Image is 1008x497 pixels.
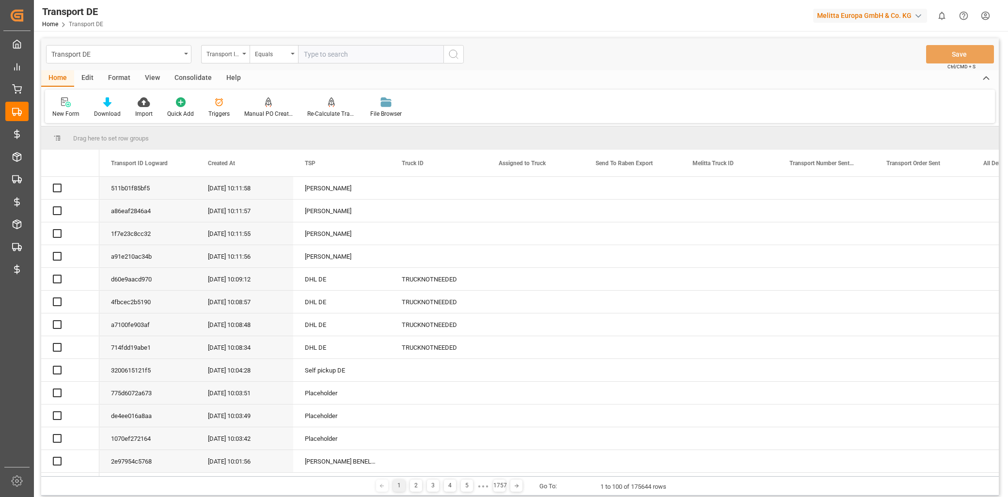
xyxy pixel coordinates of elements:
div: 5 [461,480,473,492]
span: Transport Number Sent SAP [789,160,854,167]
div: TRUCKNOTNEEDED [390,291,487,313]
div: [DATE] 10:09:12 [196,268,293,290]
div: DHL DE [293,291,390,313]
div: Placeholder [293,404,390,427]
div: Placeholder [293,382,390,404]
div: [DATE] 10:11:55 [196,222,293,245]
div: TRUCKNOTNEEDED [390,313,487,336]
div: Melitta Europa GmbH & Co. KG [813,9,927,23]
div: Home [41,70,74,87]
div: TRUCKNOTNEEDED [390,268,487,290]
div: [PERSON_NAME] BENELUX [293,450,390,472]
div: 1070ef272164 [99,427,196,450]
div: [DATE] 10:08:57 [196,291,293,313]
span: Melitta Truck ID [693,160,734,167]
div: Press SPACE to select this row. [41,359,99,382]
div: Press SPACE to select this row. [41,291,99,313]
span: Truck ID [402,160,424,167]
div: 1 [393,480,405,492]
div: 1757 [493,480,505,492]
button: search button [443,45,464,63]
div: [PERSON_NAME] [293,222,390,245]
div: [DATE] 10:03:42 [196,427,293,450]
a: Home [42,21,58,28]
div: Triggers [208,109,230,118]
div: Self pickup DE [293,359,390,381]
div: Press SPACE to select this row. [41,313,99,336]
div: Re-Calculate Transport Costs [307,109,356,118]
div: a7100fe903af [99,313,196,336]
div: DHL DE [293,268,390,290]
button: open menu [201,45,250,63]
div: Edit [74,70,101,87]
div: a86eaf2846a4 [99,200,196,222]
div: 714fdd19abe1 [99,336,196,358]
div: DHL DE [293,313,390,336]
div: [DATE] 10:11:57 [196,200,293,222]
div: d60e9aacd970 [99,268,196,290]
span: Drag here to set row groups [73,135,149,142]
div: 511b01f85bf5 [99,177,196,199]
div: Press SPACE to select this row. [41,450,99,473]
div: Equals [255,47,288,59]
div: 3 [427,480,439,492]
div: Manual PO Creation [244,109,293,118]
div: Press SPACE to select this row. [41,200,99,222]
div: 4 [444,480,456,492]
span: Created At [208,160,235,167]
div: [DATE] 10:08:34 [196,336,293,358]
span: Transport Order Sent [886,160,940,167]
div: DHL DE [293,336,390,358]
div: Press SPACE to select this row. [41,336,99,359]
div: Format [101,70,138,87]
div: New Form [52,109,79,118]
div: [DATE] 10:03:51 [196,382,293,404]
div: [DATE] 10:01:56 [196,450,293,472]
div: Press SPACE to select this row. [41,268,99,291]
div: TRUCKNOTNEEDED [390,336,487,358]
div: 2e97954c5768 [99,450,196,472]
div: de4ee016a8aa [99,404,196,427]
div: 1 to 100 of 175644 rows [600,482,666,492]
div: 4fbcec2b5190 [99,291,196,313]
div: [PERSON_NAME] [293,245,390,267]
div: [DATE] 10:11:56 [196,245,293,267]
button: open menu [46,45,191,63]
div: [DATE] 10:08:48 [196,313,293,336]
div: Press SPACE to select this row. [41,222,99,245]
div: [DATE] 10:03:49 [196,404,293,427]
div: Transport DE [51,47,181,60]
div: Help [219,70,248,87]
div: ● ● ● [478,482,488,490]
div: [DATE] 10:11:58 [196,177,293,199]
span: Assigned to Truck [499,160,546,167]
span: Send To Raben Export [596,160,653,167]
div: 775d6072a673 [99,382,196,404]
div: Press SPACE to select this row. [41,427,99,450]
div: File Browser [370,109,402,118]
div: 3200615121f5 [99,359,196,381]
div: Transport DE [42,4,103,19]
div: Placeholder [293,427,390,450]
div: Download [94,109,121,118]
button: Help Center [953,5,975,27]
div: Press SPACE to select this row. [41,245,99,268]
span: Transport ID Logward [111,160,168,167]
div: Import [135,109,153,118]
span: TSP [305,160,315,167]
input: Type to search [298,45,443,63]
span: Ctrl/CMD + S [947,63,976,70]
div: [PERSON_NAME] [293,200,390,222]
div: Transport ID Logward [206,47,239,59]
button: show 0 new notifications [931,5,953,27]
div: Quick Add [167,109,194,118]
div: View [138,70,167,87]
div: Press SPACE to select this row. [41,382,99,404]
button: Melitta Europa GmbH & Co. KG [813,6,931,25]
div: Press SPACE to select this row. [41,404,99,427]
button: open menu [250,45,298,63]
div: a91e210ac34b [99,245,196,267]
div: Press SPACE to select this row. [41,177,99,200]
div: [PERSON_NAME] [293,177,390,199]
div: Consolidate [167,70,219,87]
